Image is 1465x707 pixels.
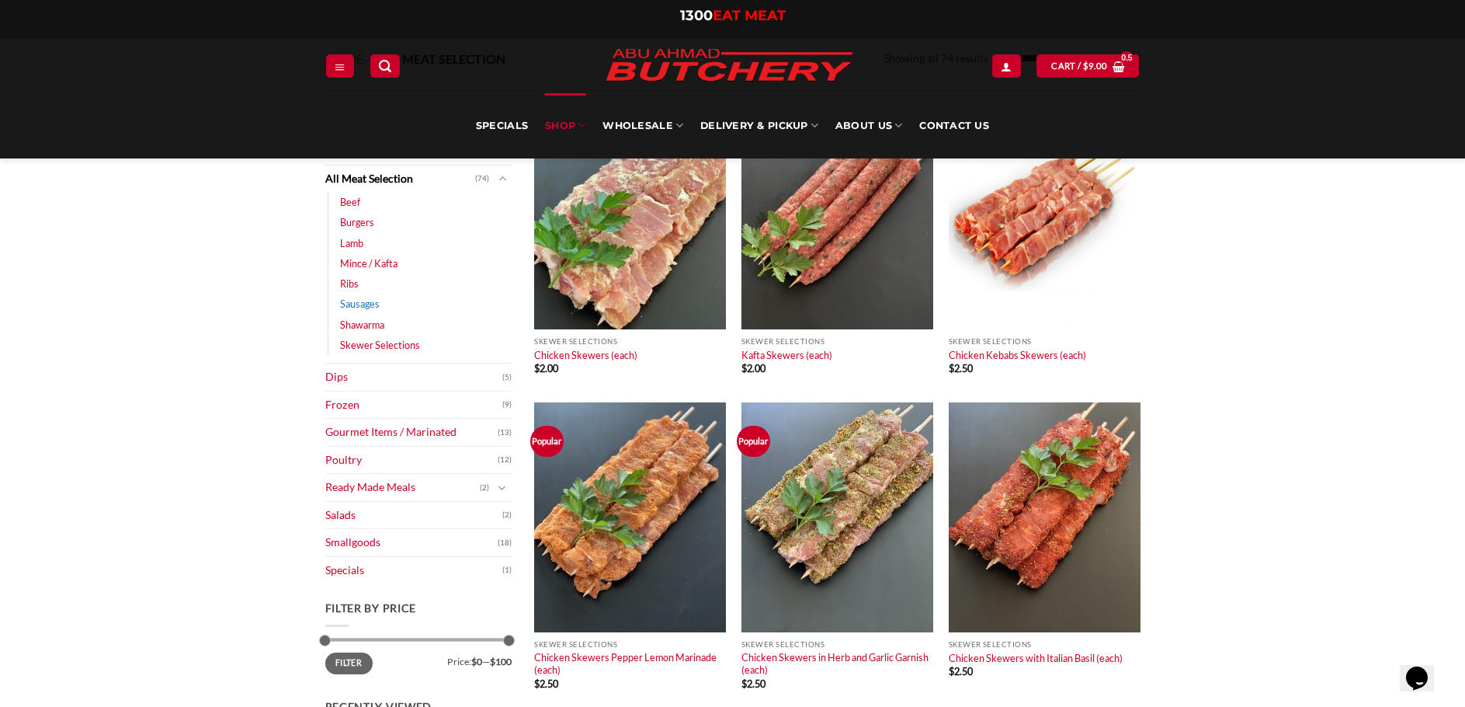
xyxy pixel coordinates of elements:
a: Ready Made Meals [325,474,480,501]
a: Skewer Selections [340,335,420,355]
span: (2) [480,476,489,500]
span: (13) [498,421,512,444]
button: Toggle [493,479,512,496]
a: Specials [325,557,502,584]
a: Sausages [340,294,380,314]
span: $0 [471,656,482,667]
span: $100 [490,656,512,667]
button: Filter [325,653,373,674]
img: Chicken_Skewers_with_Italian_Basil [949,402,1140,632]
a: Gourmet Items / Marinated [325,419,498,446]
bdi: 2.00 [741,362,765,374]
a: Chicken Skewers Pepper Lemon Marinade (each) [534,651,726,677]
bdi: 2.00 [534,362,558,374]
button: Toggle [493,170,512,187]
bdi: 2.50 [949,362,973,374]
a: Burgers [340,212,374,232]
span: (2) [502,503,512,527]
span: (74) [475,167,489,190]
a: Kafta Skewers (each) [741,349,832,361]
img: Chicken_Skewers_Pepper_Lemon_Marinade [534,402,726,632]
a: About Us [835,93,902,158]
a: Wholesale [602,93,683,158]
a: View cart [1036,54,1139,77]
span: Cart / [1051,59,1107,73]
p: Skewer Selections [949,640,1140,649]
p: Skewer Selections [741,337,933,346]
span: (18) [498,531,512,555]
span: EAT MEAT [713,7,786,24]
a: Specials [476,93,528,158]
a: Login [992,54,1020,77]
iframe: chat widget [1400,645,1449,691]
a: Dips [325,364,502,391]
span: (5) [502,366,512,389]
img: Abu Ahmad Butchery [593,39,865,93]
a: Delivery & Pickup [700,93,818,158]
a: Mince / Kafta [340,253,397,273]
a: Ribs [340,273,359,294]
span: 1300 [680,7,713,24]
img: Chicken Kebabs Skewers [949,99,1140,329]
span: (1) [502,559,512,582]
a: Salads [325,502,502,529]
a: Search [370,54,400,77]
span: $ [949,665,954,677]
a: 1300EAT MEAT [680,7,786,24]
p: Skewer Selections [741,640,933,649]
span: Filter by price [325,601,417,615]
a: SHOP [545,93,585,158]
img: Kafta Skewers [741,99,933,329]
a: Contact Us [919,93,989,158]
span: $ [1083,59,1088,73]
p: Skewer Selections [534,640,726,649]
a: All Meat Selection [325,165,475,193]
a: Chicken Skewers in Herb and Garlic Garnish (each) [741,651,933,677]
a: Beef [340,192,360,212]
img: Chicken_Skewers_in_Herb_and_Garlic_Garnish [741,402,933,632]
a: Shawarma [340,315,384,335]
p: Skewer Selections [949,337,1140,346]
a: Poultry [325,447,498,474]
a: Frozen [325,392,502,419]
bdi: 2.50 [949,665,973,677]
img: Chicken Skewers [534,99,726,329]
span: $ [741,362,747,374]
a: Chicken Skewers (each) [534,349,637,361]
span: $ [534,362,540,374]
a: Menu [326,54,354,77]
a: Chicken Skewers with Italian Basil (each) [949,652,1123,664]
span: $ [741,677,747,690]
div: Price: — [325,653,512,667]
span: (12) [498,448,512,472]
bdi: 2.50 [741,677,765,690]
p: Skewer Selections [534,337,726,346]
bdi: 9.00 [1083,61,1108,71]
a: Smallgoods [325,529,498,556]
bdi: 2.50 [534,677,558,690]
span: $ [534,677,540,690]
span: (9) [502,393,512,416]
a: Lamb [340,233,363,253]
a: Chicken Kebabs Skewers (each) [949,349,1086,361]
span: $ [949,362,954,374]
